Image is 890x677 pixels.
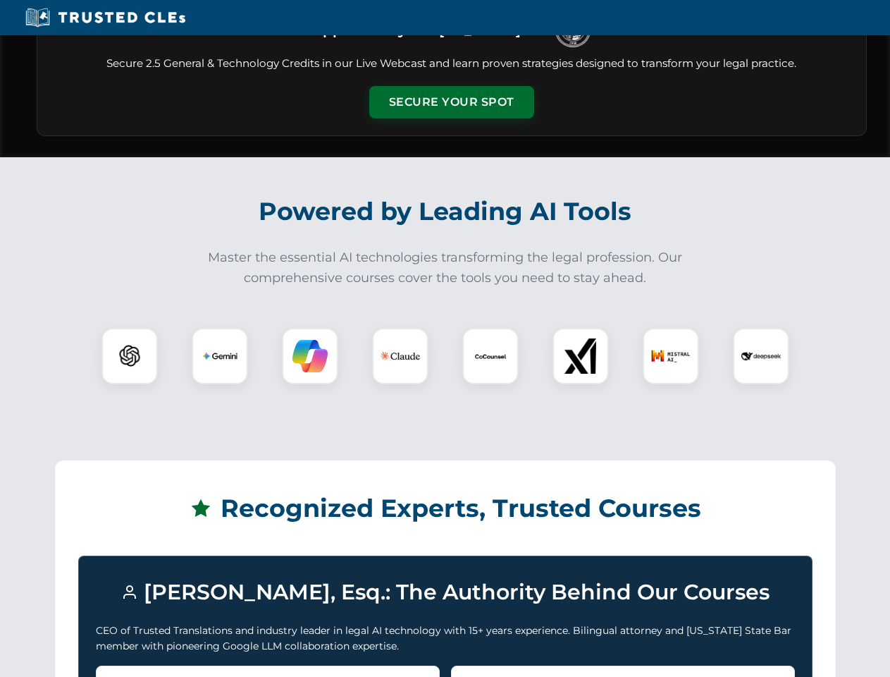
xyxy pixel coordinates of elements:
[202,338,237,374] img: Gemini Logo
[282,328,338,384] div: Copilot
[21,7,190,28] img: Trusted CLEs
[199,248,692,288] p: Master the essential AI technologies transforming the legal profession. Our comprehensive courses...
[741,336,781,376] img: DeepSeek Logo
[643,328,699,384] div: Mistral AI
[96,573,795,611] h3: [PERSON_NAME], Esq.: The Authority Behind Our Courses
[292,338,328,374] img: Copilot Logo
[372,328,428,384] div: Claude
[473,338,508,374] img: CoCounsel Logo
[96,623,795,654] p: CEO of Trusted Translations and industry leader in legal AI technology with 15+ years experience....
[55,187,836,236] h2: Powered by Leading AI Tools
[651,336,691,376] img: Mistral AI Logo
[381,336,420,376] img: Claude Logo
[192,328,248,384] div: Gemini
[552,328,609,384] div: xAI
[462,328,519,384] div: CoCounsel
[78,484,812,533] h2: Recognized Experts, Trusted Courses
[101,328,158,384] div: ChatGPT
[563,338,598,374] img: xAI Logo
[369,86,534,118] button: Secure Your Spot
[109,336,150,377] img: ChatGPT Logo
[733,328,789,384] div: DeepSeek
[54,56,849,72] p: Secure 2.5 General & Technology Credits in our Live Webcast and learn proven strategies designed ...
